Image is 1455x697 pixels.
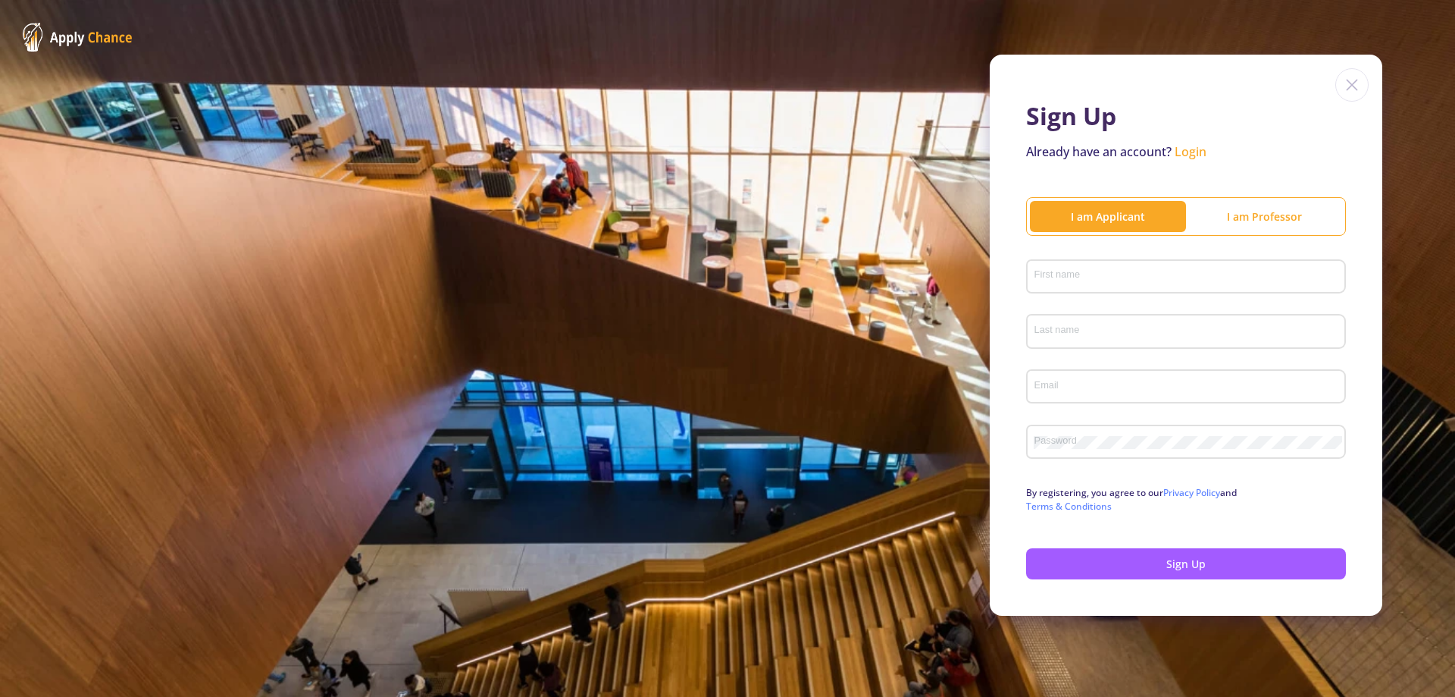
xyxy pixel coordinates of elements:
a: Login [1175,143,1206,160]
h1: Sign Up [1026,102,1346,130]
p: By registering, you agree to our and [1026,486,1346,513]
img: ApplyChance Logo [23,23,133,52]
div: I am Applicant [1030,209,1186,224]
a: Privacy Policy [1163,486,1220,499]
div: I am Professor [1186,209,1342,224]
p: Already have an account? [1026,143,1346,161]
img: close icon [1335,68,1369,102]
button: Sign Up [1026,548,1346,579]
a: Terms & Conditions [1026,500,1112,513]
